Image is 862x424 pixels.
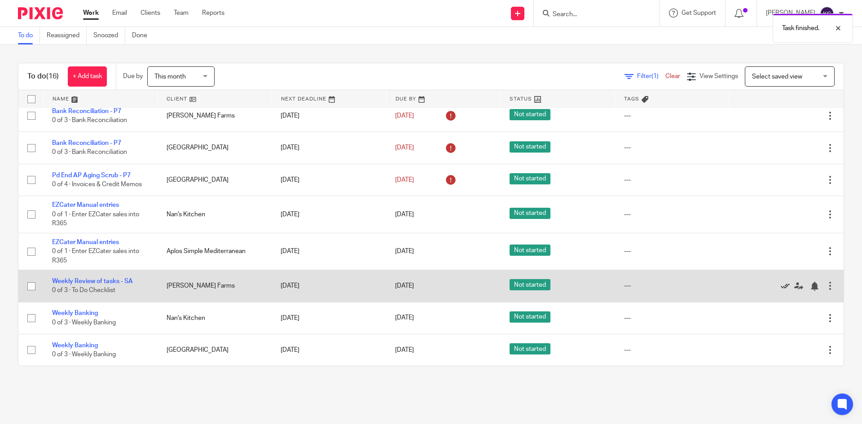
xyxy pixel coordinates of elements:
span: Not started [510,109,550,120]
span: [DATE] [395,315,414,321]
a: Snoozed [93,27,125,44]
div: --- [624,111,721,120]
span: (1) [651,73,659,79]
span: Select saved view [752,74,802,80]
div: --- [624,281,721,290]
a: Email [112,9,127,17]
span: Filter [637,73,665,79]
a: Weekly Review of tasks - SA [52,278,133,284]
span: 0 of 3 · To Do Checklist [52,287,115,293]
span: Tags [624,96,639,101]
a: Clear [665,73,680,79]
span: [DATE] [395,283,414,289]
td: Nan's Kitchen [158,302,272,334]
a: To do [18,27,40,44]
td: [PERSON_NAME] Farms [158,270,272,302]
p: Task finished. [782,24,819,33]
span: View Settings [699,73,738,79]
div: --- [624,210,721,219]
a: Reports [202,9,224,17]
span: 0 of 3 · Bank Reconciliation [52,149,127,156]
span: Not started [510,343,550,354]
td: [PERSON_NAME] Farms [158,100,272,131]
td: [DATE] [272,132,386,164]
span: 0 of 3 · Weekly Banking [52,319,116,326]
a: Bank Reconciliation - P7 [52,140,121,146]
div: --- [624,314,721,323]
span: 0 of 3 · Bank Reconciliation [52,117,127,123]
div: --- [624,143,721,152]
span: Not started [510,279,550,290]
a: + Add task [68,66,107,87]
a: Bank Reconciliation - P7 [52,108,121,114]
span: 0 of 1 · Enter EZCater sales into R365 [52,248,139,264]
td: [GEOGRAPHIC_DATA] [158,334,272,366]
div: --- [624,247,721,256]
div: --- [624,345,721,354]
span: Not started [510,173,550,184]
h1: To do [27,72,59,81]
td: [DATE] [272,164,386,196]
span: 0 of 3 · Weekly Banking [52,351,116,358]
span: 0 of 1 · Enter EZCater sales into R365 [52,211,139,227]
div: --- [624,175,721,184]
td: [DATE] [272,196,386,233]
a: Work [83,9,99,17]
span: [DATE] [395,144,414,151]
span: 0 of 4 · Invoices & Credit Memos [52,181,142,188]
a: EZCater Manual entries [52,239,119,245]
span: (16) [46,73,59,80]
a: Weekly Banking [52,310,98,316]
img: Pixie [18,7,63,19]
a: Mark as done [781,281,794,290]
a: Team [174,9,189,17]
span: Not started [510,208,550,219]
p: Due by [123,72,143,81]
span: Not started [510,245,550,256]
td: [DATE] [272,270,386,302]
td: [DATE] [272,302,386,334]
td: Nan's Kitchen [158,196,272,233]
a: Reassigned [47,27,87,44]
td: [GEOGRAPHIC_DATA] [158,164,272,196]
a: Clients [141,9,160,17]
a: Pd End AP Aging Scrub - P7 [52,172,131,179]
td: [DATE] [272,233,386,270]
a: Weekly Banking [52,342,98,349]
img: svg%3E [820,6,834,21]
span: This month [154,74,186,80]
span: [DATE] [395,113,414,119]
span: [DATE] [395,248,414,254]
span: [DATE] [395,211,414,218]
td: [DATE] [272,100,386,131]
span: Not started [510,311,550,323]
td: Aplos Simple Mediterranean [158,233,272,270]
a: EZCater Manual entries [52,202,119,208]
span: [DATE] [395,177,414,183]
td: [DATE] [272,334,386,366]
td: [GEOGRAPHIC_DATA] [158,132,272,164]
span: [DATE] [395,347,414,353]
a: Done [132,27,154,44]
span: Not started [510,141,550,153]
